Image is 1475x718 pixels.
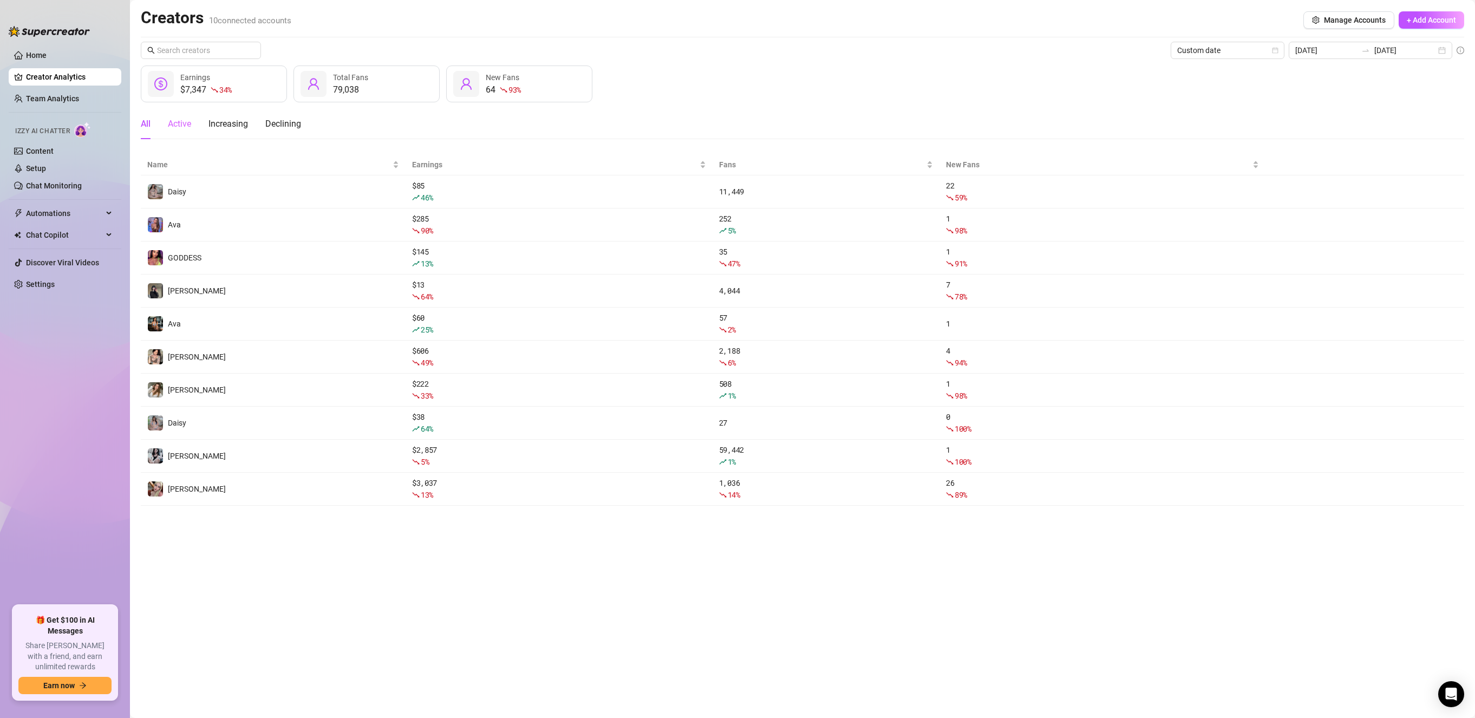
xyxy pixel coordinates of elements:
span: [PERSON_NAME] [168,353,226,361]
div: Increasing [208,118,248,130]
div: Declining [265,118,301,130]
span: fall [412,458,420,466]
div: 1 [946,213,1259,237]
button: Manage Accounts [1303,11,1394,29]
div: 26 [946,477,1259,501]
span: Ava [168,319,181,328]
span: dollar-circle [154,77,167,90]
span: [PERSON_NAME] [168,452,226,460]
span: fall [211,86,218,94]
div: 11,449 [719,186,933,198]
span: [PERSON_NAME] [168,386,226,394]
span: 100 % [955,423,971,434]
span: user [460,77,473,90]
div: 252 [719,213,933,237]
div: 0 [946,411,1259,435]
a: Home [26,51,47,60]
div: $ 222 [412,378,706,402]
img: Ava [148,217,163,232]
div: 35 [719,246,933,270]
span: + Add Account [1407,16,1456,24]
span: GODDESS [168,253,201,262]
div: Active [168,118,191,130]
div: $ 3,037 [412,477,706,501]
span: 34 % [219,84,232,95]
div: 2,188 [719,345,933,369]
img: Anna [148,283,163,298]
span: 46 % [421,192,433,203]
span: 100 % [955,456,971,467]
span: fall [946,359,954,367]
span: to [1361,46,1370,55]
div: 79,038 [333,83,368,96]
span: rise [412,425,420,433]
span: fall [946,227,954,234]
span: fall [500,86,507,94]
span: rise [412,260,420,267]
span: 1 % [728,390,736,401]
a: Settings [26,280,55,289]
div: 59,442 [719,444,933,468]
span: fall [946,260,954,267]
div: $ 285 [412,213,706,237]
span: Daisy [168,187,186,196]
a: Chat Monitoring [26,181,82,190]
span: rise [719,458,727,466]
span: thunderbolt [14,209,23,218]
span: setting [1312,16,1320,24]
span: 13 % [421,258,433,269]
span: Fans [719,159,924,171]
span: info-circle [1457,47,1464,54]
img: Anna [148,481,163,497]
span: search [147,47,155,54]
span: Earnings [180,73,210,82]
span: 25 % [421,324,433,335]
div: All [141,118,151,130]
span: 6 % [728,357,736,368]
span: calendar [1272,47,1278,54]
div: 64 [486,83,521,96]
span: 13 % [421,489,433,500]
span: Izzy AI Chatter [15,126,70,136]
a: Setup [26,164,46,173]
img: Ava [148,316,163,331]
span: Name [147,159,390,171]
th: Fans [713,154,939,175]
div: 4 [946,345,1259,369]
span: fall [946,458,954,466]
span: 64 % [421,423,433,434]
a: Content [26,147,54,155]
span: fall [946,392,954,400]
span: Manage Accounts [1324,16,1386,24]
button: Earn nowarrow-right [18,677,112,694]
span: fall [412,491,420,499]
span: user [307,77,320,90]
div: $ 2,857 [412,444,706,468]
div: $ 145 [412,246,706,270]
span: fall [412,359,420,367]
span: New Fans [486,73,519,82]
span: fall [412,392,420,400]
span: fall [946,491,954,499]
h2: Creators [141,8,291,28]
span: 47 % [728,258,740,269]
div: $ 13 [412,279,706,303]
div: 22 [946,180,1259,204]
th: Earnings [406,154,713,175]
th: New Fans [939,154,1265,175]
span: 14 % [728,489,740,500]
a: Team Analytics [26,94,79,103]
img: Chat Copilot [14,231,21,239]
button: + Add Account [1399,11,1464,29]
span: fall [946,293,954,301]
div: $ 60 [412,312,706,336]
span: Share [PERSON_NAME] with a friend, and earn unlimited rewards [18,641,112,673]
span: 89 % [955,489,967,500]
img: Daisy [148,184,163,199]
span: Daisy [168,419,186,427]
th: Name [141,154,406,175]
span: Chat Copilot [26,226,103,244]
span: 93 % [508,84,521,95]
div: 1,036 [719,477,933,501]
div: 27 [719,417,933,429]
